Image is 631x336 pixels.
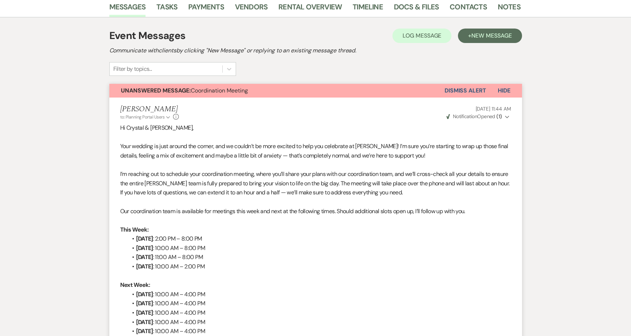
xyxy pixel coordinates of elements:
[392,29,451,43] button: Log Message
[136,235,153,242] strong: [DATE]
[153,300,205,307] span: : 10:00 AM – 4:00 PM
[136,318,153,326] strong: [DATE]
[486,84,522,98] button: Hide
[136,327,153,335] strong: [DATE]
[446,113,502,120] span: Opened
[121,87,248,94] span: Coordination Meeting
[156,1,177,17] a: Tasks
[153,235,202,242] span: : 2:00 PM – 8:00 PM
[136,300,153,307] strong: [DATE]
[109,1,146,17] a: Messages
[120,226,149,233] strong: This Week:
[120,105,179,114] h5: [PERSON_NAME]
[498,87,510,94] span: Hide
[120,207,511,216] p: Our coordination team is available for meetings this week and next at the following times. Should...
[153,290,205,298] span: : 10:00 AM – 4:00 PM
[471,32,512,39] span: New Message
[458,29,522,43] button: +New Message
[153,253,203,261] span: : 11:00 AM – 8:00 PM
[136,309,153,316] strong: [DATE]
[120,124,194,132] span: Hi Crystal & [PERSON_NAME],
[278,1,342,17] a: Rental Overview
[496,113,502,120] strong: ( 1 )
[121,87,191,94] strong: Unanswered Message:
[113,65,152,73] div: Filter by topics...
[120,281,150,289] strong: Next Week:
[153,309,205,316] span: : 10:00 AM – 4:00 PM
[153,263,205,270] span: : 10:00 AM – 2:00 PM
[120,142,511,160] p: Your wedding is just around the corner, and we couldn’t be more excited to help you celebrate at ...
[403,32,441,39] span: Log Message
[136,244,153,252] strong: [DATE]
[498,1,521,17] a: Notes
[136,253,153,261] strong: [DATE]
[136,263,153,270] strong: [DATE]
[353,1,383,17] a: Timeline
[109,46,522,55] h2: Communicate with clients by clicking "New Message" or replying to an existing message thread.
[120,169,511,197] p: I’m reaching out to schedule your coordination meeting, where you’ll share your plans with our co...
[188,1,224,17] a: Payments
[120,114,165,120] span: to: Planning Portal Users
[109,28,186,43] h1: Event Messages
[445,84,486,98] button: Dismiss Alert
[153,318,205,326] span: : 10:00 AM – 4:00 PM
[153,327,205,335] span: : 10:00 AM – 4:00 PM
[235,1,268,17] a: Vendors
[120,114,172,120] button: to: Planning Portal Users
[136,290,153,298] strong: [DATE]
[476,105,511,112] span: [DATE] 11:44 AM
[153,244,205,252] span: : 10:00 AM – 8:00 PM
[445,113,511,120] button: NotificationOpened (1)
[109,84,445,98] button: Unanswered Message:Coordination Meeting
[450,1,487,17] a: Contacts
[394,1,439,17] a: Docs & Files
[453,113,477,120] span: Notification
